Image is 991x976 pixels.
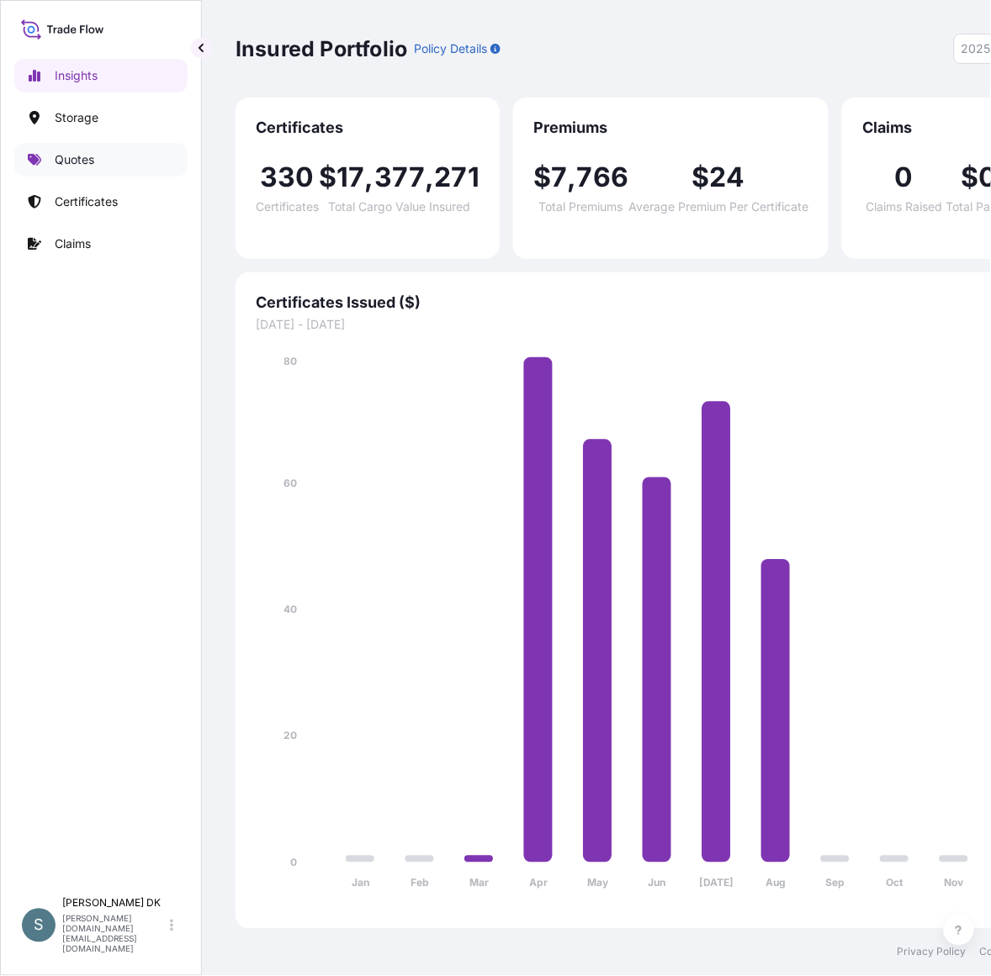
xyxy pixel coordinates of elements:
[533,164,551,191] span: $
[260,164,315,191] span: 330
[411,877,429,889] tspan: Feb
[55,67,98,84] p: Insights
[290,856,297,868] tspan: 0
[710,164,745,191] span: 24
[529,877,548,889] tspan: Apr
[961,164,978,191] span: $
[319,164,337,191] span: $
[55,235,91,252] p: Claims
[587,877,609,889] tspan: May
[284,604,297,616] tspan: 40
[568,164,577,191] span: ,
[435,164,480,191] span: 271
[374,164,426,191] span: 377
[352,877,369,889] tspan: Jan
[469,877,489,889] tspan: Mar
[14,101,188,135] a: Storage
[945,877,965,889] tspan: Nov
[649,877,666,889] tspan: Jun
[628,201,808,213] span: Average Premium Per Certificate
[55,151,94,168] p: Quotes
[62,897,167,910] p: [PERSON_NAME] DK
[414,40,487,57] p: Policy Details
[256,201,319,213] span: Certificates
[962,40,991,57] span: 2025
[14,185,188,219] a: Certificates
[284,477,297,490] tspan: 60
[692,164,710,191] span: $
[825,877,845,889] tspan: Sep
[256,118,480,138] span: Certificates
[577,164,629,191] span: 766
[365,164,374,191] span: ,
[34,917,44,934] span: S
[533,118,808,138] span: Premiums
[539,201,623,213] span: Total Premiums
[62,914,167,954] p: [PERSON_NAME][DOMAIN_NAME][EMAIL_ADDRESS][DOMAIN_NAME]
[236,35,407,62] p: Insured Portfolio
[328,201,470,213] span: Total Cargo Value Insured
[55,193,118,210] p: Certificates
[14,143,188,177] a: Quotes
[699,877,734,889] tspan: [DATE]
[887,877,904,889] tspan: Oct
[551,164,567,191] span: 7
[766,877,786,889] tspan: Aug
[866,201,943,213] span: Claims Raised
[895,164,914,191] span: 0
[284,730,297,742] tspan: 20
[425,164,434,191] span: ,
[898,946,967,959] a: Privacy Policy
[55,109,98,126] p: Storage
[14,59,188,92] a: Insights
[284,355,297,367] tspan: 80
[337,164,364,191] span: 17
[14,227,188,261] a: Claims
